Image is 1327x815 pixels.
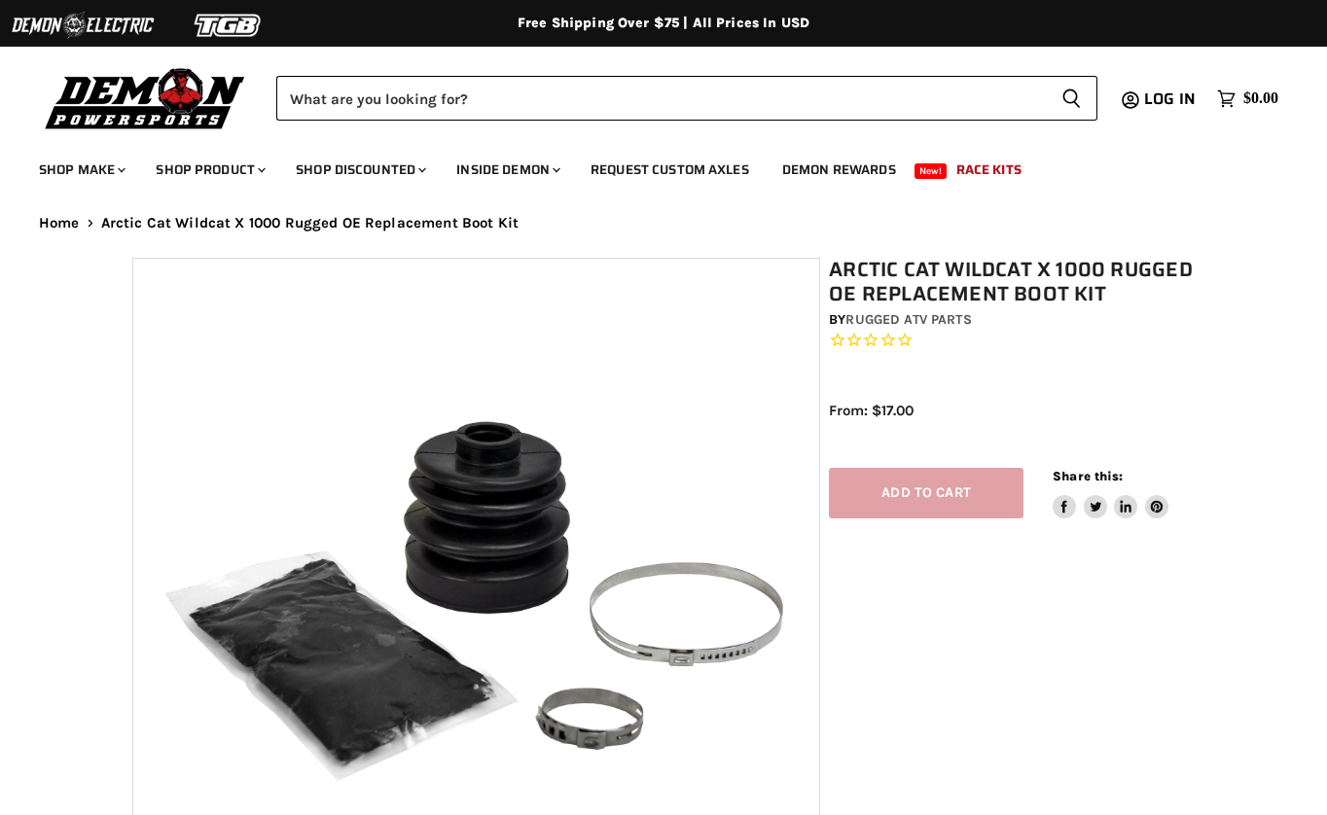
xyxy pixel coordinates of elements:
aside: Share this: [1053,468,1168,519]
a: Log in [1135,90,1207,108]
button: Search [1046,76,1097,121]
a: Inside Demon [442,150,572,190]
span: From: $17.00 [829,402,914,419]
a: Demon Rewards [768,150,911,190]
a: Rugged ATV Parts [845,311,971,328]
ul: Main menu [24,142,1273,190]
form: Product [276,76,1097,121]
a: Shop Product [141,150,277,190]
div: by [829,309,1203,331]
a: $0.00 [1207,85,1288,113]
span: Rated 0.0 out of 5 stars 0 reviews [829,331,1203,351]
a: Request Custom Axles [576,150,764,190]
input: Search [276,76,1046,121]
span: Log in [1144,87,1196,111]
span: Share this: [1053,469,1123,483]
img: Demon Powersports [39,63,252,132]
a: Race Kits [942,150,1036,190]
a: Shop Discounted [281,150,438,190]
img: Demon Electric Logo 2 [10,7,156,44]
h1: Arctic Cat Wildcat X 1000 Rugged OE Replacement Boot Kit [829,258,1203,306]
img: TGB Logo 2 [156,7,302,44]
a: Shop Make [24,150,137,190]
span: New! [915,163,948,179]
span: $0.00 [1243,89,1278,108]
span: Arctic Cat Wildcat X 1000 Rugged OE Replacement Boot Kit [101,215,519,231]
a: Home [39,215,80,231]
